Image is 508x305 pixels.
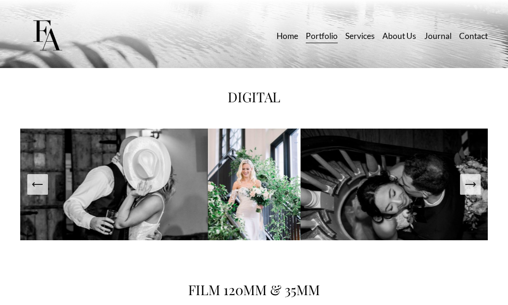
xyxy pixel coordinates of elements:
[459,28,488,45] a: Contact
[306,28,338,45] a: Portfolio
[20,9,74,63] img: Frost Artistry
[158,86,350,108] h1: DIGITAL
[382,28,416,45] a: About Us
[27,174,48,195] button: Previous Slide
[178,279,330,301] h1: FILM 120MM & 35MM
[345,28,375,45] a: Services
[10,129,208,267] img: Z9B_8899.jpg
[277,28,298,45] a: Home
[460,174,481,195] button: Next Slide
[424,28,452,45] a: Journal
[208,129,301,267] img: Z9C_8227.jpg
